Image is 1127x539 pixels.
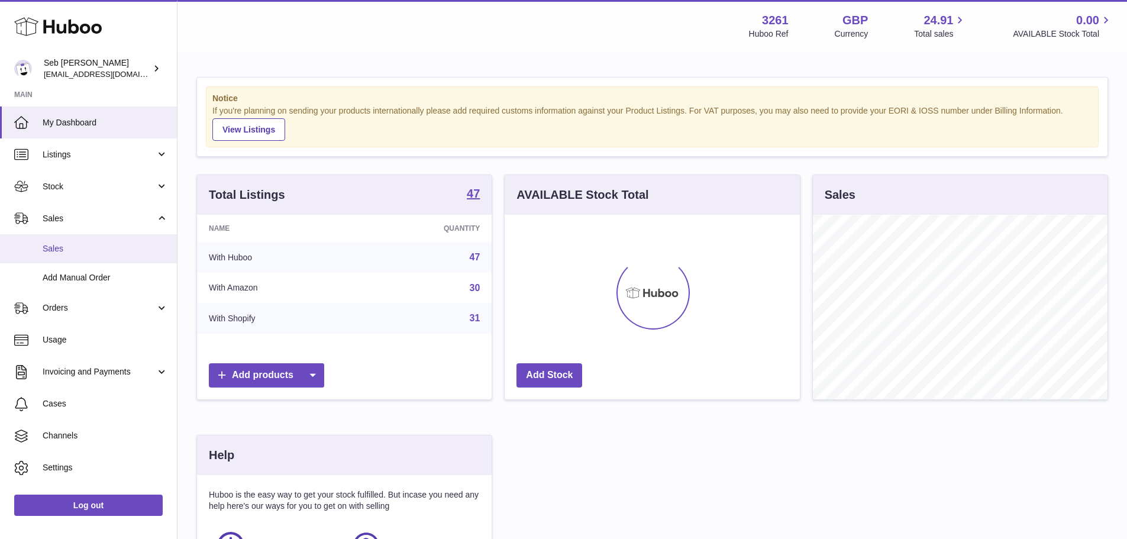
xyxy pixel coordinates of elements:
[209,187,285,203] h3: Total Listings
[835,28,868,40] div: Currency
[516,363,582,388] a: Add Stock
[43,243,168,254] span: Sales
[197,215,359,242] th: Name
[43,462,168,473] span: Settings
[43,334,168,346] span: Usage
[923,12,953,28] span: 24.91
[467,188,480,202] a: 47
[467,188,480,199] strong: 47
[197,273,359,304] td: With Amazon
[825,187,855,203] h3: Sales
[762,12,789,28] strong: 3261
[359,215,492,242] th: Quantity
[197,242,359,273] td: With Huboo
[44,57,150,80] div: Seb [PERSON_NAME]
[470,283,480,293] a: 30
[1013,28,1113,40] span: AVAILABLE Stock Total
[749,28,789,40] div: Huboo Ref
[43,117,168,128] span: My Dashboard
[43,149,156,160] span: Listings
[14,495,163,516] a: Log out
[197,303,359,334] td: With Shopify
[43,213,156,224] span: Sales
[212,118,285,141] a: View Listings
[209,489,480,512] p: Huboo is the easy way to get your stock fulfilled. But incase you need any help here's our ways f...
[914,28,967,40] span: Total sales
[914,12,967,40] a: 24.91 Total sales
[1013,12,1113,40] a: 0.00 AVAILABLE Stock Total
[212,105,1092,141] div: If you're planning on sending your products internationally please add required customs informati...
[43,302,156,314] span: Orders
[44,69,174,79] span: [EMAIL_ADDRESS][DOMAIN_NAME]
[212,93,1092,104] strong: Notice
[1076,12,1099,28] span: 0.00
[516,187,648,203] h3: AVAILABLE Stock Total
[43,366,156,377] span: Invoicing and Payments
[470,252,480,262] a: 47
[43,398,168,409] span: Cases
[14,60,32,78] img: internalAdmin-3261@internal.huboo.com
[209,363,324,388] a: Add products
[842,12,868,28] strong: GBP
[43,181,156,192] span: Stock
[43,430,168,441] span: Channels
[43,272,168,283] span: Add Manual Order
[209,447,234,463] h3: Help
[470,313,480,323] a: 31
